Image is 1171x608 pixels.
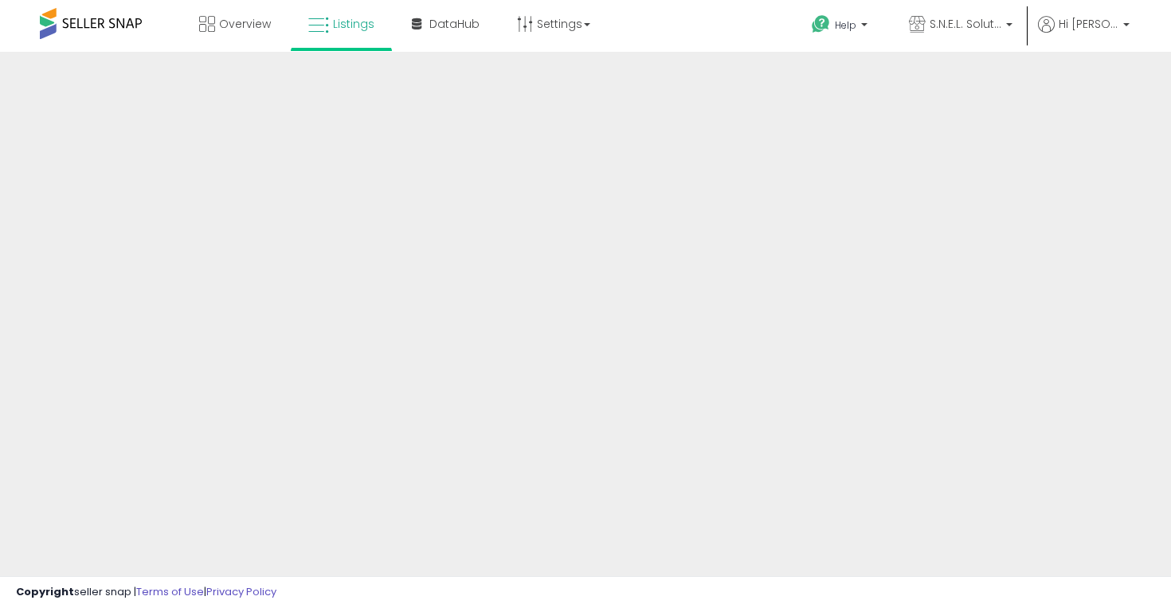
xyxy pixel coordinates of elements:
[930,16,1001,32] span: S.N.E.L. Solutions
[16,584,74,599] strong: Copyright
[16,585,276,600] div: seller snap | |
[429,16,480,32] span: DataHub
[333,16,374,32] span: Listings
[799,2,883,52] a: Help
[1038,16,1130,52] a: Hi [PERSON_NAME]
[1059,16,1118,32] span: Hi [PERSON_NAME]
[219,16,271,32] span: Overview
[835,18,856,32] span: Help
[811,14,831,34] i: Get Help
[206,584,276,599] a: Privacy Policy
[136,584,204,599] a: Terms of Use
